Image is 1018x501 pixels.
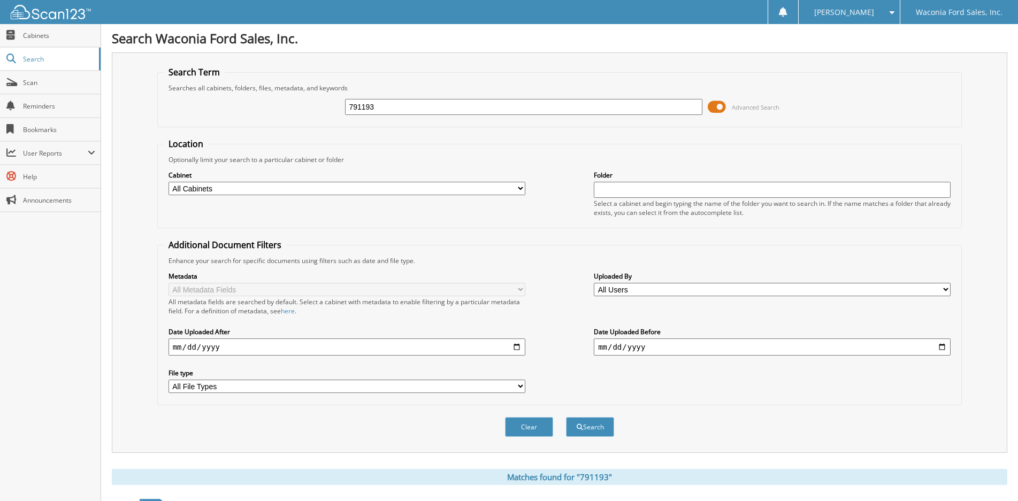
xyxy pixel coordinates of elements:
button: Search [566,417,614,437]
img: scan123-logo-white.svg [11,5,91,19]
label: Folder [594,171,951,180]
input: end [594,338,951,356]
span: Help [23,172,95,181]
label: Date Uploaded After [169,327,525,336]
div: Matches found for "791193" [112,469,1007,485]
label: File type [169,368,525,377]
legend: Location [163,138,209,150]
span: Search [23,55,94,64]
label: Metadata [169,272,525,281]
span: Announcements [23,196,95,205]
label: Date Uploaded Before [594,327,951,336]
legend: Additional Document Filters [163,239,287,251]
input: start [169,338,525,356]
span: [PERSON_NAME] [814,9,874,16]
button: Clear [505,417,553,437]
span: Advanced Search [732,103,779,111]
label: Uploaded By [594,272,951,281]
span: Waconia Ford Sales, Inc. [916,9,1002,16]
span: Cabinets [23,31,95,40]
div: Enhance your search for specific documents using filters such as date and file type. [163,256,956,265]
label: Cabinet [169,171,525,180]
h1: Search Waconia Ford Sales, Inc. [112,29,1007,47]
div: Searches all cabinets, folders, files, metadata, and keywords [163,83,956,93]
span: Bookmarks [23,125,95,134]
legend: Search Term [163,66,225,78]
div: Select a cabinet and begin typing the name of the folder you want to search in. If the name match... [594,199,951,217]
span: User Reports [23,149,88,158]
span: Scan [23,78,95,87]
a: here [281,306,295,315]
div: All metadata fields are searched by default. Select a cabinet with metadata to enable filtering b... [169,297,525,315]
span: Reminders [23,102,95,111]
div: Optionally limit your search to a particular cabinet or folder [163,155,956,164]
